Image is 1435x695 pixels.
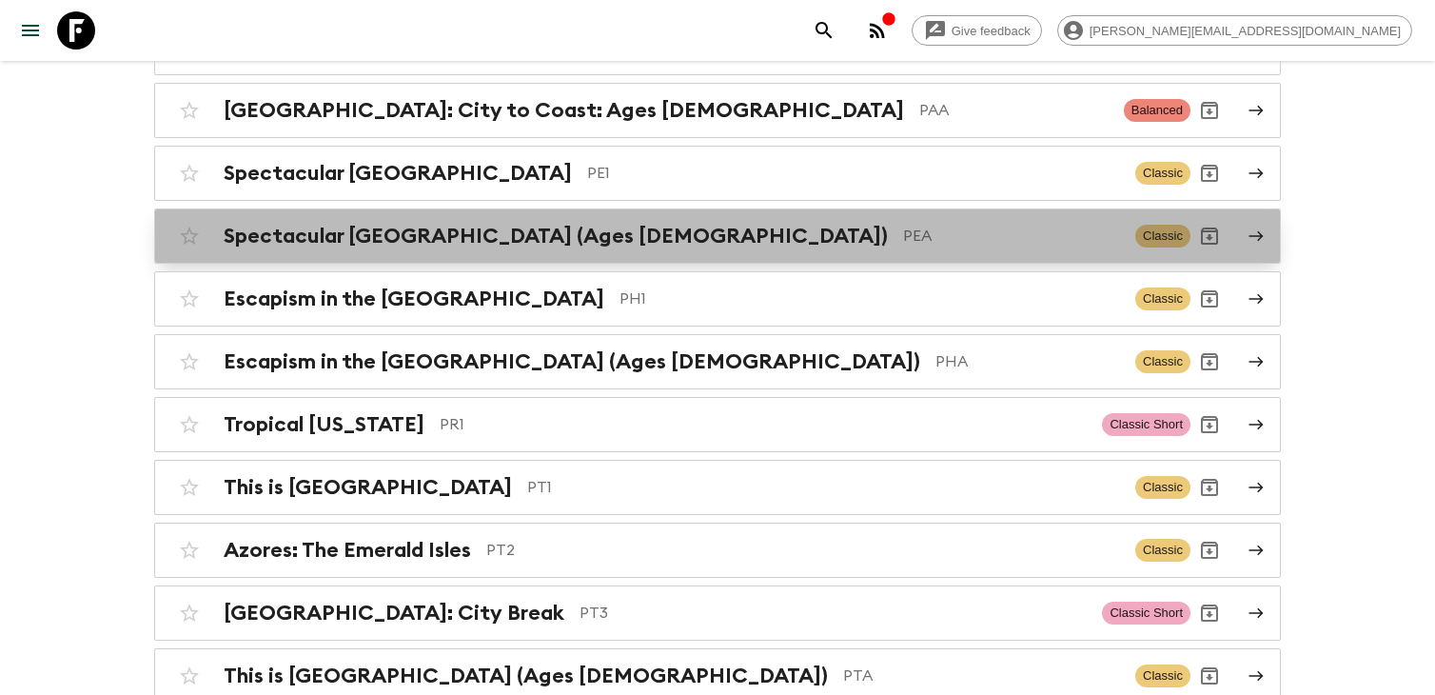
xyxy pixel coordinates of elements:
span: Classic Short [1102,602,1190,625]
span: Classic [1135,539,1190,562]
a: Escapism in the [GEOGRAPHIC_DATA] (Ages [DEMOGRAPHIC_DATA])PHAClassicArchive [154,334,1281,389]
a: [GEOGRAPHIC_DATA]: City BreakPT3Classic ShortArchive [154,586,1281,641]
p: PHA [935,350,1120,373]
h2: Azores: The Emerald Isles [224,538,471,563]
a: Azores: The Emerald IslesPT2ClassicArchive [154,523,1281,578]
h2: This is [GEOGRAPHIC_DATA] [224,475,512,500]
p: PT1 [527,476,1120,499]
a: [GEOGRAPHIC_DATA]: City to Coast: Ages [DEMOGRAPHIC_DATA]PAABalancedArchive [154,83,1281,138]
a: Spectacular [GEOGRAPHIC_DATA]PE1ClassicArchive [154,146,1281,201]
a: Escapism in the [GEOGRAPHIC_DATA]PH1ClassicArchive [154,271,1281,327]
div: [PERSON_NAME][EMAIL_ADDRESS][DOMAIN_NAME] [1057,15,1412,46]
h2: This is [GEOGRAPHIC_DATA] (Ages [DEMOGRAPHIC_DATA]) [224,664,828,688]
button: Archive [1190,657,1229,695]
span: Classic [1135,288,1190,310]
h2: Spectacular [GEOGRAPHIC_DATA] (Ages [DEMOGRAPHIC_DATA]) [224,224,888,248]
button: Archive [1190,406,1229,444]
a: Give feedback [912,15,1042,46]
span: Classic [1135,476,1190,499]
p: PEA [903,225,1120,248]
p: PE1 [587,162,1120,185]
button: Archive [1190,217,1229,255]
span: Balanced [1124,99,1190,122]
p: PT3 [580,602,1087,625]
h2: [GEOGRAPHIC_DATA]: City Break [224,601,564,625]
button: Archive [1190,154,1229,192]
button: search adventures [805,11,843,50]
h2: Escapism in the [GEOGRAPHIC_DATA] (Ages [DEMOGRAPHIC_DATA]) [224,349,920,374]
button: Archive [1190,91,1229,129]
span: Classic Short [1102,413,1190,436]
button: Archive [1190,594,1229,632]
span: Classic [1135,225,1190,248]
span: [PERSON_NAME][EMAIL_ADDRESS][DOMAIN_NAME] [1079,24,1411,38]
span: Classic [1135,162,1190,185]
p: PH1 [619,288,1120,310]
span: Classic [1135,350,1190,373]
a: This is [GEOGRAPHIC_DATA]PT1ClassicArchive [154,460,1281,515]
button: menu [11,11,49,50]
h2: [GEOGRAPHIC_DATA]: City to Coast: Ages [DEMOGRAPHIC_DATA] [224,98,904,123]
button: Archive [1190,468,1229,506]
h2: Spectacular [GEOGRAPHIC_DATA] [224,161,572,186]
button: Archive [1190,280,1229,318]
p: PR1 [440,413,1087,436]
span: Give feedback [941,24,1041,38]
a: Spectacular [GEOGRAPHIC_DATA] (Ages [DEMOGRAPHIC_DATA])PEAClassicArchive [154,208,1281,264]
a: Tropical [US_STATE]PR1Classic ShortArchive [154,397,1281,452]
p: PTA [843,665,1120,687]
button: Archive [1190,531,1229,569]
span: Classic [1135,665,1190,687]
button: Archive [1190,343,1229,381]
h2: Escapism in the [GEOGRAPHIC_DATA] [224,287,604,311]
h2: Tropical [US_STATE] [224,412,424,437]
p: PT2 [486,539,1120,562]
p: PAA [919,99,1109,122]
